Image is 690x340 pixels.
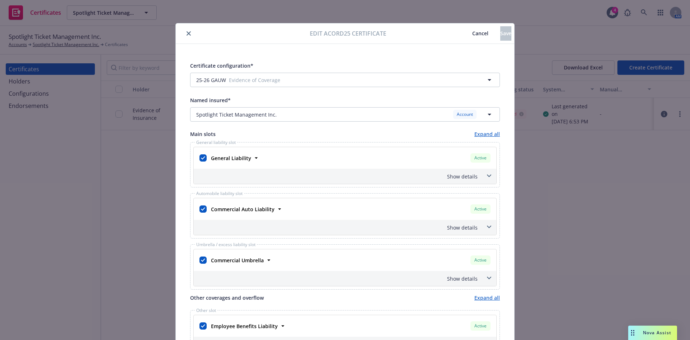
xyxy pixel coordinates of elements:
[500,26,511,41] button: Save
[500,30,511,37] span: Save
[190,73,500,87] button: 25-26 GAUWEvidence of Coverage
[473,257,488,263] span: Active
[472,30,488,37] span: Cancel
[460,26,500,41] button: Cancel
[190,130,216,138] span: Main slots
[195,275,478,282] div: Show details
[211,206,275,213] strong: Commercial Auto Liability
[628,326,637,340] div: Drag to move
[453,110,477,119] div: Account
[194,220,496,235] div: Show details
[195,140,237,145] span: General liability slot
[211,257,264,264] strong: Commercial Umbrella
[229,76,430,84] span: Evidence of Coverage
[190,62,253,69] span: Certificate configuration*
[194,169,496,184] div: Show details
[195,173,478,180] div: Show details
[211,155,251,162] strong: General Liability
[310,29,386,38] span: Edit Acord25 certificate
[196,76,226,84] span: 25-26 GAUW
[184,29,193,38] button: close
[211,323,278,330] strong: Employee Benefits Liability
[628,326,677,340] button: Nova Assist
[195,308,217,313] span: Other slot
[473,155,488,161] span: Active
[196,111,277,118] span: Spotlight Ticket Management Inc.
[195,242,257,247] span: Umbrella / excess liability slot
[190,97,231,104] span: Named insured*
[474,130,500,138] a: Expand all
[473,206,488,212] span: Active
[473,323,488,329] span: Active
[643,330,671,336] span: Nova Assist
[195,191,244,196] span: Automobile liability slot
[190,294,264,302] span: Other coverages and overflow
[195,224,478,231] div: Show details
[190,107,500,122] button: Spotlight Ticket Management Inc.Account
[194,271,496,286] div: Show details
[474,294,500,302] a: Expand all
